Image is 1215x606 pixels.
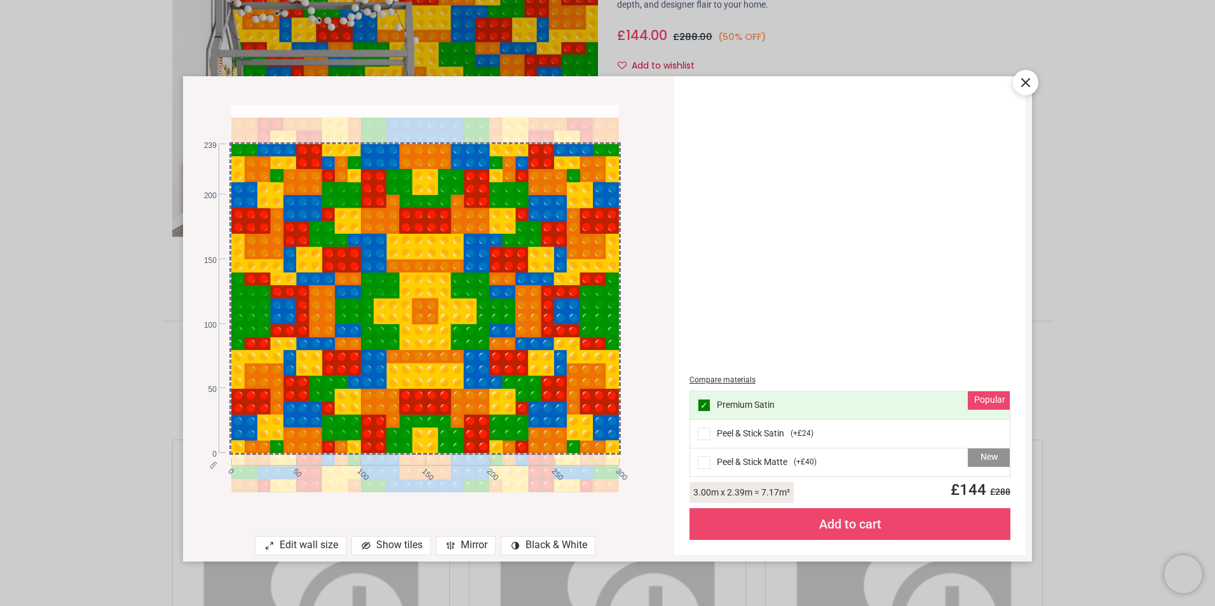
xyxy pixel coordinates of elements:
span: 50 [290,466,299,475]
span: ( +£40 ) [794,457,817,468]
span: £ 288 [986,487,1010,497]
span: 50 [193,384,217,395]
span: 239 [193,140,217,151]
span: 100 [355,466,363,475]
div: Show tiles [351,536,431,555]
span: 100 [193,320,217,331]
iframe: Brevo live chat [1164,555,1202,593]
div: Peel & Stick Satin [690,420,1010,448]
span: 0 [226,466,234,475]
div: Black & White [501,536,595,555]
div: 3.00 m x 2.39 m = 7.17 m² [689,482,794,503]
span: 250 [549,466,557,475]
span: 150 [419,466,428,475]
div: Edit wall size [255,536,346,555]
div: Premium Satin [690,391,1010,420]
span: 150 [193,255,217,266]
div: Compare materials [689,375,1011,386]
span: 200 [484,466,492,475]
div: Add to cart [689,508,1011,540]
span: ( +£24 ) [791,428,813,439]
span: 300 [614,466,622,475]
span: £ 144 [943,481,1010,499]
div: Mirror [436,536,496,555]
div: Peel & Stick Matte [690,448,1010,476]
span: 200 [193,191,217,201]
span: cm [208,459,219,470]
span: 0 [193,449,217,460]
div: New [968,448,1010,468]
div: Popular [968,391,1010,410]
span: ✓ [700,401,708,410]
